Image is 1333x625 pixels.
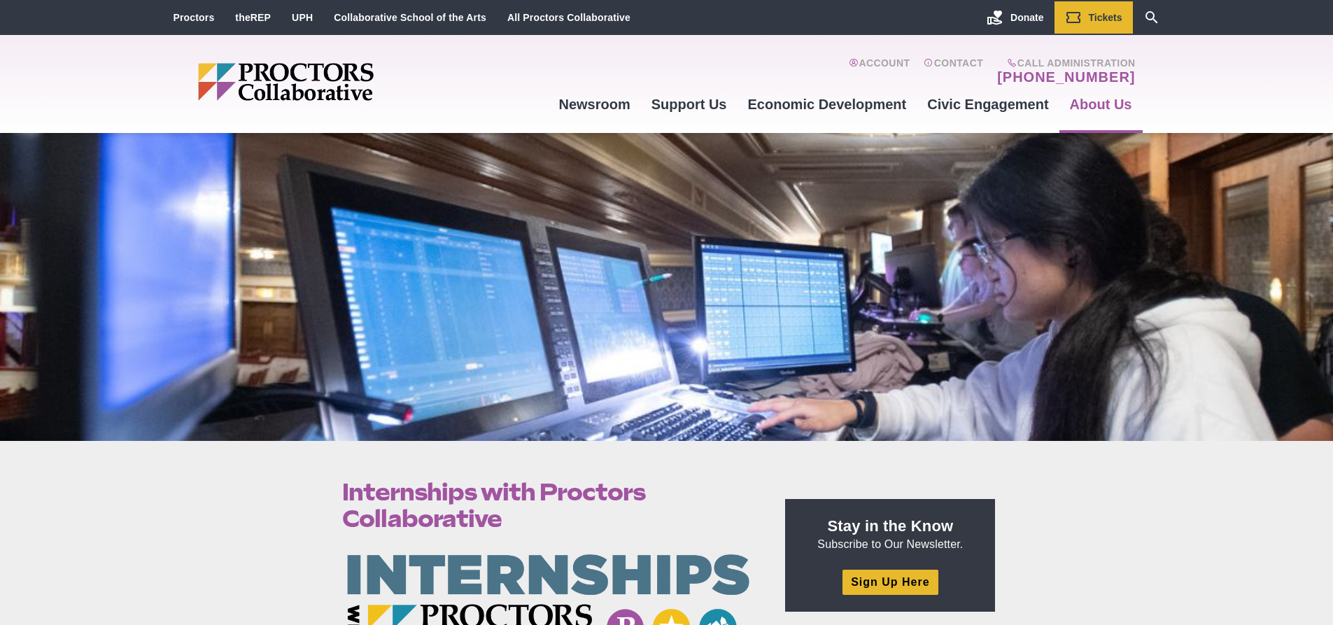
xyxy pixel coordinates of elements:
a: UPH [292,12,313,23]
a: All Proctors Collaborative [507,12,630,23]
a: Sign Up Here [842,570,938,594]
a: Newsroom [548,85,640,123]
a: About Us [1059,85,1143,123]
a: Account [849,57,910,85]
a: Economic Development [738,85,917,123]
img: Proctors logo [198,63,481,101]
a: Donate [976,1,1054,34]
a: Collaborative School of the Arts [334,12,486,23]
p: Subscribe to Our Newsletter. [802,516,978,552]
strong: Stay in the Know [828,517,954,535]
a: Search [1133,1,1171,34]
a: Contact [924,57,983,85]
a: Tickets [1055,1,1133,34]
a: Civic Engagement [917,85,1059,123]
a: theREP [235,12,271,23]
a: Proctors [174,12,215,23]
span: Tickets [1089,12,1122,23]
a: Support Us [641,85,738,123]
span: Call Administration [993,57,1135,69]
h1: Internships with Proctors Collaborative [342,479,754,532]
a: [PHONE_NUMBER] [997,69,1135,85]
span: Donate [1010,12,1043,23]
